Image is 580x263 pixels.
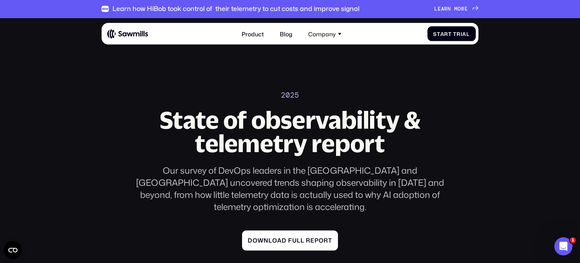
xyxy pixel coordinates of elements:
span: e [438,6,441,12]
button: Open CMP widget [4,241,22,259]
span: T [453,31,457,37]
a: Product [237,26,268,42]
div: Company [304,26,346,42]
span: l [301,237,304,244]
span: o [458,6,461,12]
div: Learn how HiBob took control of their telemetry to cut costs and improve signal [113,5,359,13]
span: n [264,237,268,244]
div: 2025 [281,91,299,100]
span: d [282,237,287,244]
a: Blog [275,26,296,42]
span: u [292,237,297,244]
span: a [277,237,282,244]
a: StartTrial [427,26,476,41]
span: t [328,237,332,244]
div: Our survey of DevOps leaders in the [GEOGRAPHIC_DATA] and [GEOGRAPHIC_DATA] uncovered trends shap... [136,164,444,213]
span: t [448,31,452,37]
span: l [268,237,272,244]
span: r [457,31,461,37]
span: e [464,6,468,12]
a: Learnmore [434,6,478,12]
span: l [297,237,301,244]
span: o [253,237,258,244]
span: a [441,6,444,12]
span: r [461,6,464,12]
span: 1 [570,237,576,243]
span: o [272,237,277,244]
iframe: Intercom live chat [554,237,572,255]
span: f [288,237,292,244]
span: a [440,31,444,37]
span: i [461,31,463,37]
span: p [315,237,319,244]
span: e [310,237,315,244]
span: S [433,31,437,37]
div: Company [308,30,336,37]
span: l [466,31,470,37]
span: w [258,237,264,244]
span: r [444,6,447,12]
span: t [437,31,440,37]
span: r [324,237,328,244]
span: a [462,31,466,37]
h2: State of observability & telemetry report [136,108,444,155]
span: o [319,237,324,244]
span: D [248,237,253,244]
span: r [306,237,310,244]
span: L [434,6,438,12]
span: r [444,31,448,37]
span: m [454,6,458,12]
span: n [447,6,451,12]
